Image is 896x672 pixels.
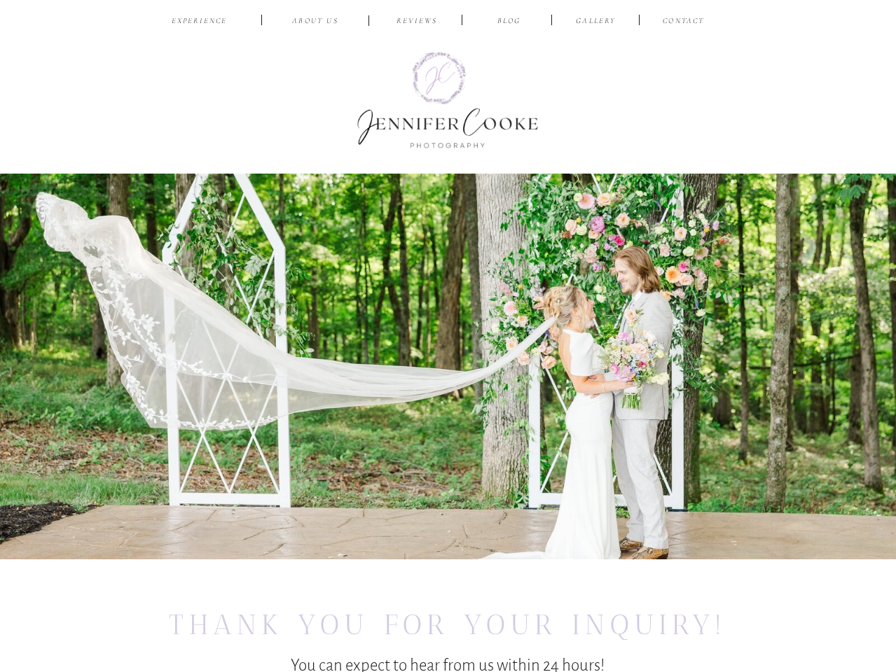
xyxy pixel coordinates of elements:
a: ABOUT US [282,15,349,29]
a: CONTACT [661,15,708,29]
a: Gallery [573,15,620,29]
a: EXPERIENCE [167,15,233,29]
a: BLOG [487,15,532,29]
a: reviews [384,15,450,29]
h2: thank you for your inquiry! [167,605,729,638]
